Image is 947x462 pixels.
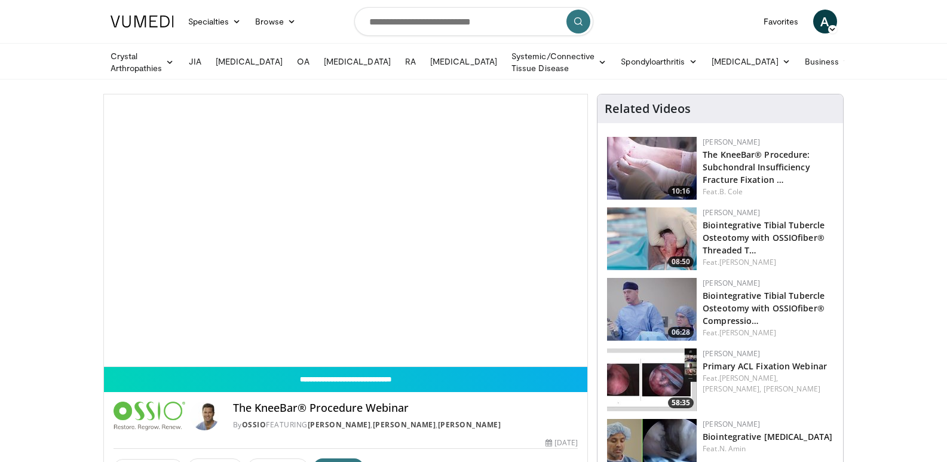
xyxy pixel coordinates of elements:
a: [PERSON_NAME] [703,278,760,288]
img: Avatar [190,402,219,430]
img: c7fa0e63-843a-41fb-b12c-ba711dda1bcc.150x105_q85_crop-smart_upscale.jpg [607,137,697,200]
a: [PERSON_NAME], [719,373,778,383]
div: By FEATURING , , [233,420,578,430]
img: VuMedi Logo [111,16,174,27]
div: Feat. [703,186,833,197]
a: [PERSON_NAME] [703,348,760,359]
div: Feat. [703,443,833,454]
a: [PERSON_NAME] [703,137,760,147]
a: Primary ACL Fixation Webinar [703,360,827,372]
a: The KneeBar® Procedure: Subchondral Insufficiency Fracture Fixation … [703,149,810,185]
video-js: Video Player [104,94,588,367]
h4: Related Videos [605,102,691,116]
div: Feat. [703,257,833,268]
span: 58:35 [668,397,694,408]
a: [MEDICAL_DATA] [317,50,398,74]
a: [MEDICAL_DATA] [704,50,798,74]
a: Biointegrative Tibial Tubercle Osteotomy with OSSIOfiber® Threaded T… [703,219,825,256]
span: 08:50 [668,256,694,267]
a: Systemic/Connective Tissue Disease [504,50,614,74]
a: [PERSON_NAME] [764,384,820,394]
img: OSSIO [114,402,185,430]
a: [PERSON_NAME] [719,257,776,267]
div: Feat. [703,373,833,394]
a: OA [290,50,317,74]
a: OSSIO [242,420,266,430]
a: Specialties [181,10,249,33]
a: [PERSON_NAME] [703,207,760,218]
a: Favorites [756,10,806,33]
a: [PERSON_NAME] [308,420,371,430]
img: 260ca433-3e9d-49fb-8f61-f00fa1ab23ce.150x105_q85_crop-smart_upscale.jpg [607,348,697,411]
a: RA [398,50,423,74]
img: 2fac5f83-3fa8-46d6-96c1-ffb83ee82a09.150x105_q85_crop-smart_upscale.jpg [607,278,697,341]
a: B. Cole [719,186,743,197]
a: Crystal Arthropathies [103,50,182,74]
a: JIA [182,50,209,74]
a: [MEDICAL_DATA] [209,50,290,74]
div: [DATE] [545,437,578,448]
span: 10:16 [668,186,694,197]
a: Biointegrative [MEDICAL_DATA] [703,431,832,442]
a: [PERSON_NAME] [719,328,776,338]
a: Business [798,50,859,74]
a: [PERSON_NAME] [438,420,501,430]
a: 10:16 [607,137,697,200]
a: Browse [248,10,303,33]
a: [PERSON_NAME], [703,384,761,394]
a: N. Amin [719,443,746,454]
img: 14934b67-7d06-479f-8b24-1e3c477188f5.150x105_q85_crop-smart_upscale.jpg [607,207,697,270]
a: Biointegrative Tibial Tubercle Osteotomy with OSSIOfiber® Compressio… [703,290,825,326]
a: 08:50 [607,207,697,270]
a: [PERSON_NAME] [373,420,436,430]
input: Search topics, interventions [354,7,593,36]
a: A [813,10,837,33]
a: 58:35 [607,348,697,411]
h4: The KneeBar® Procedure Webinar [233,402,578,415]
div: Feat. [703,328,833,338]
span: 06:28 [668,327,694,338]
a: [PERSON_NAME] [703,419,760,429]
a: [MEDICAL_DATA] [423,50,504,74]
a: 06:28 [607,278,697,341]
a: Spondyloarthritis [614,50,704,74]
